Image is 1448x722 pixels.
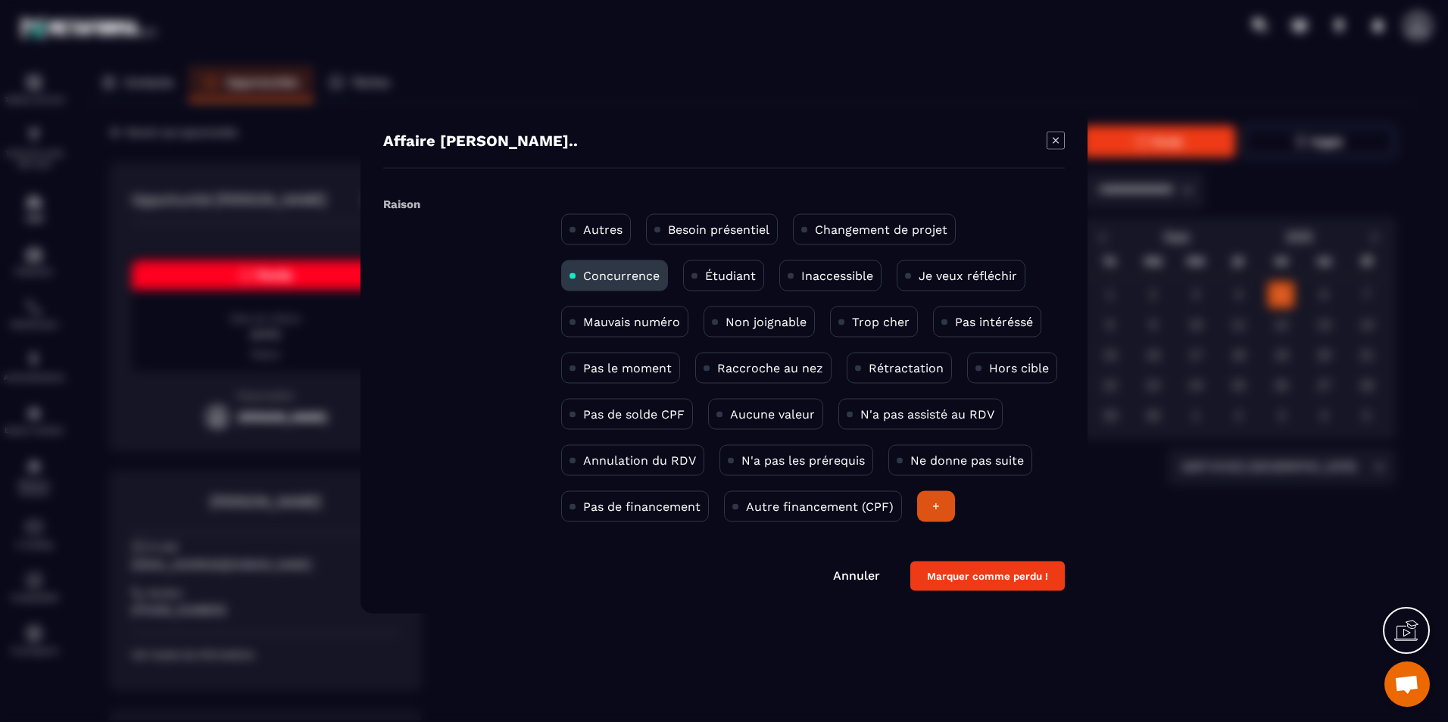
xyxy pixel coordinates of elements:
a: Annuler [833,568,880,583]
p: Pas le moment [583,361,672,375]
button: Marquer comme perdu ! [910,562,1065,591]
p: Autres [583,223,623,237]
label: Raison [383,198,420,211]
p: Besoin présentiel [668,223,769,237]
p: Ne donne pas suite [910,453,1024,468]
p: Inaccessible [801,269,873,283]
p: Hors cible [989,361,1049,375]
p: Étudiant [705,269,756,283]
p: Pas de solde CPF [583,407,685,422]
p: Rétractation [869,361,944,375]
p: Pas de financement [583,499,701,514]
p: Je veux réfléchir [919,269,1017,283]
p: Trop cher [852,315,910,329]
p: Annulation du RDV [583,453,696,468]
p: Autre financement (CPF) [746,499,894,514]
p: N'a pas les prérequis [741,453,865,468]
p: N'a pas assisté au RDV [860,407,994,422]
p: Mauvais numéro [583,315,680,329]
h4: Affaire [PERSON_NAME].. [383,132,578,153]
p: Raccroche au nez [717,361,823,375]
a: Ouvrir le chat [1384,661,1430,707]
p: Aucune valeur [730,407,815,422]
p: Concurrence [583,269,660,283]
div: + [917,491,955,522]
p: Changement de projet [815,223,947,237]
p: Pas intéréssé [955,315,1033,329]
p: Non joignable [726,315,807,329]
